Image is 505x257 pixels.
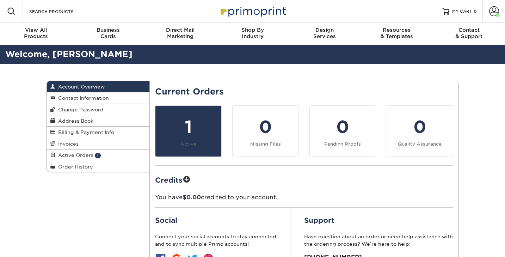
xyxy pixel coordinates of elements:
a: 1 Active [155,105,222,157]
span: $0.00 [183,194,201,201]
small: Quality Assurance [398,141,442,147]
a: Direct MailMarketing [144,23,216,45]
div: 0 [391,114,449,140]
a: BusinessCards [72,23,144,45]
div: & Templates [361,27,433,39]
p: Connect your social accounts to stay connected and to sync multiple Primo accounts! [155,233,278,247]
div: 0 [237,114,294,140]
a: Invoices [47,138,150,149]
h2: Social [155,216,278,225]
p: You have credited to your account. [155,193,453,202]
small: Missing Files [250,141,281,147]
span: Contact [433,27,505,33]
div: Industry [216,27,289,39]
a: Shop ByIndustry [216,23,289,45]
a: DesignServices [289,23,361,45]
span: 0 [474,9,477,14]
span: Contact Information [55,95,109,101]
span: Resources [361,27,433,33]
span: Order History [55,164,93,170]
div: Marketing [144,27,216,39]
h2: Current Orders [155,87,453,97]
a: Contact& Support [433,23,505,45]
img: Primoprint [217,4,288,19]
h2: Support [304,216,453,225]
span: Billing & Payment Info [55,129,114,135]
a: Address Book [47,115,150,127]
h2: Credits [155,174,453,185]
span: Shop By [216,27,289,33]
span: Account Overview [55,84,105,90]
span: Direct Mail [144,27,216,33]
a: Change Password [47,104,150,115]
span: Business [72,27,144,33]
a: Resources& Templates [361,23,433,45]
span: Invoices [55,141,79,147]
div: 0 [314,114,371,140]
div: & Support [433,27,505,39]
small: Pending Proofs [324,141,361,147]
a: Order History [47,161,150,172]
span: MY CART [452,8,472,14]
a: 0 Missing Files [232,105,299,157]
a: Account Overview [47,81,150,92]
span: Change Password [55,107,104,112]
span: 1 [95,153,101,158]
span: Active Orders [55,152,93,158]
a: Contact Information [47,92,150,104]
div: 1 [160,114,217,140]
div: Cards [72,27,144,39]
a: Active Orders 1 [47,149,150,161]
a: 0 Quality Assurance [387,105,453,157]
a: Billing & Payment Info [47,127,150,138]
a: 0 Pending Proofs [309,105,376,157]
span: Address Book [55,118,93,124]
input: SEARCH PRODUCTS..... [29,7,97,16]
span: Design [289,27,361,33]
div: Services [289,27,361,39]
small: Active [180,141,196,147]
p: Have question about an order or need help assistance with the ordering process? We’re here to help: [304,233,453,247]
